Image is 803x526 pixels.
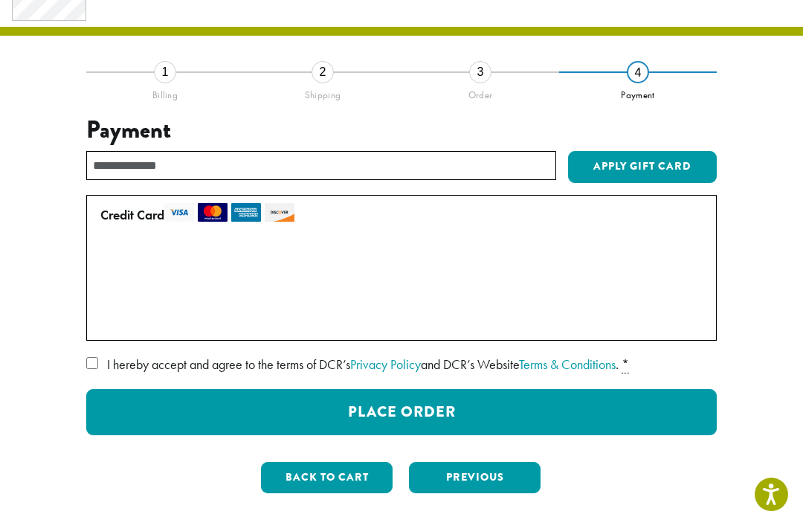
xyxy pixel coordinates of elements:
button: Apply Gift Card [568,151,717,184]
img: discover [265,203,294,222]
span: I hereby accept and agree to the terms of DCR’s and DCR’s Website . [107,356,619,373]
label: Credit Card [100,203,697,227]
button: Previous [409,462,541,493]
div: 2 [312,61,334,83]
input: I hereby accept and agree to the terms of DCR’sPrivacy Policyand DCR’s WebsiteTerms & Conditions. * [86,357,98,369]
div: 3 [469,61,491,83]
div: 4 [627,61,649,83]
a: Privacy Policy [350,356,421,373]
abbr: required [622,356,629,373]
div: 1 [154,61,176,83]
img: visa [164,203,194,222]
img: mastercard [198,203,228,222]
a: Terms & Conditions [519,356,616,373]
div: Shipping [244,83,401,101]
h3: Payment [86,116,717,144]
button: Back to cart [261,462,393,493]
img: amex [231,203,261,222]
button: Place Order [86,389,717,435]
div: Order [401,83,559,101]
div: Billing [86,83,244,101]
div: Payment [559,83,717,101]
